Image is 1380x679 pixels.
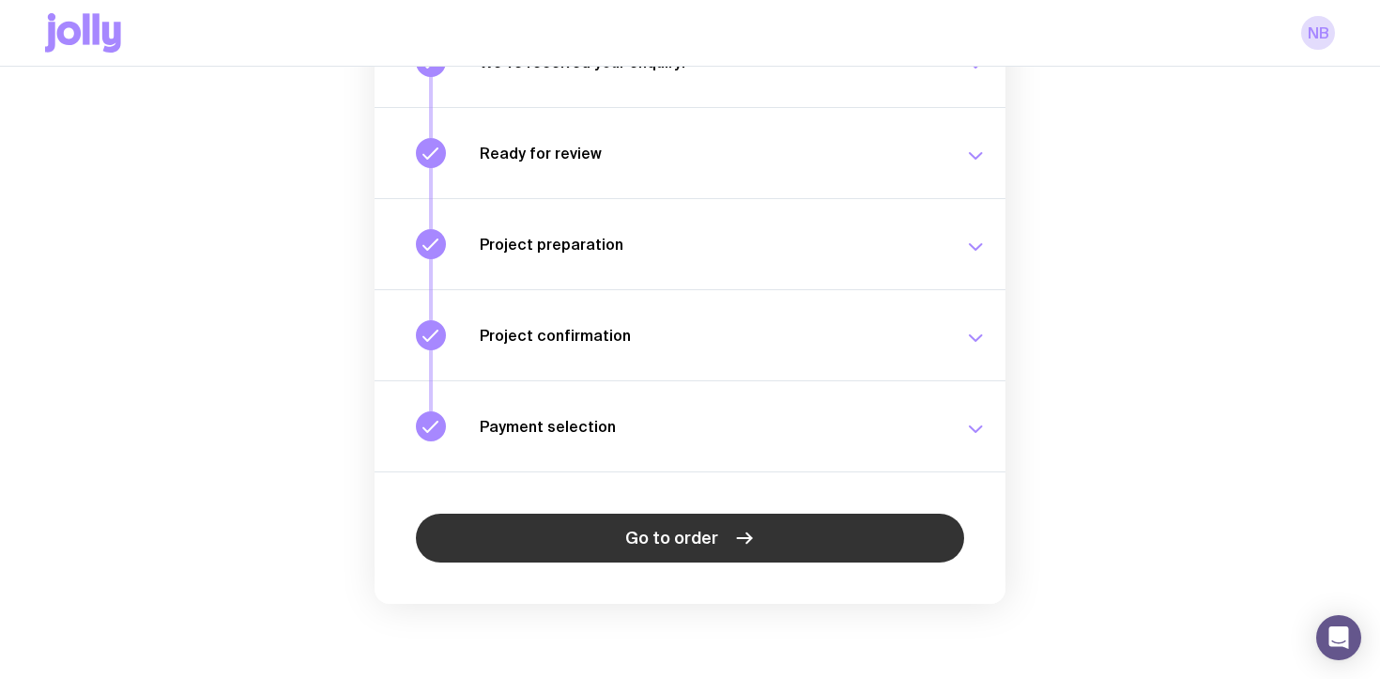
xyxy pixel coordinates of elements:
a: Go to order [416,514,964,563]
h3: Project preparation [480,235,942,254]
button: Ready for review [375,107,1005,198]
button: Project confirmation [375,289,1005,380]
span: Go to order [625,527,718,549]
button: Project preparation [375,198,1005,289]
div: Open Intercom Messenger [1316,615,1361,660]
h3: Payment selection [480,417,942,436]
a: NB [1301,16,1335,50]
h3: Ready for review [480,144,942,162]
button: Payment selection [375,380,1005,471]
h3: Project confirmation [480,326,942,345]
